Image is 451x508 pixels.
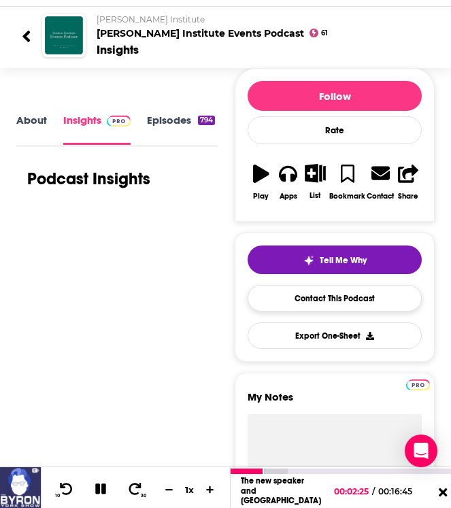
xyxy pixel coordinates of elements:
[16,114,47,144] a: About
[367,191,394,201] div: Contact
[178,484,201,495] div: 1 x
[329,192,365,201] div: Bookmark
[334,486,372,496] span: 00:02:25
[248,322,422,349] button: Export One-Sheet
[275,155,302,209] button: Apps
[147,114,215,144] a: Episodes794
[198,116,215,125] div: 794
[372,486,375,496] span: /
[303,255,314,266] img: tell me why sparkle
[27,169,150,189] h1: Podcast Insights
[253,192,269,201] div: Play
[366,155,395,209] a: Contact
[302,155,329,208] button: List
[280,192,297,201] div: Apps
[248,116,422,144] div: Rate
[63,114,131,144] a: InsightsPodchaser Pro
[405,435,437,467] div: Open Intercom Messenger
[97,42,139,57] div: Insights
[310,191,320,200] div: List
[123,481,149,498] button: 30
[55,493,60,498] span: 10
[329,155,366,209] button: Bookmark
[44,16,84,55] img: Hudson Institute Events Podcast
[248,285,422,311] a: Contact This Podcast
[395,155,422,209] button: Share
[97,14,429,39] h2: [PERSON_NAME] Institute Events Podcast
[241,476,321,505] a: The new speaker and [GEOGRAPHIC_DATA]
[406,379,430,390] img: Podchaser Pro
[141,493,146,498] span: 30
[320,255,367,266] span: Tell Me Why
[321,31,328,36] span: 61
[406,377,430,390] a: Pro website
[375,486,426,496] span: 00:16:45
[97,14,205,24] span: [PERSON_NAME] Institute
[248,81,422,111] button: Follow
[248,155,275,209] button: Play
[107,116,131,126] img: Podchaser Pro
[52,481,78,498] button: 10
[248,390,422,414] label: My Notes
[248,245,422,274] button: tell me why sparkleTell Me Why
[398,192,418,201] div: Share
